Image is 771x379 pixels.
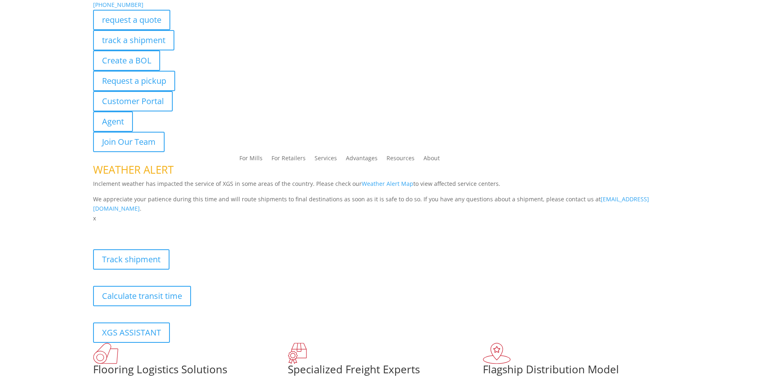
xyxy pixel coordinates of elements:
[93,50,160,71] a: Create a BOL
[93,30,174,50] a: track a shipment
[239,155,263,164] a: For Mills
[288,343,307,364] img: xgs-icon-focused-on-flooring-red
[93,213,678,223] p: x
[93,322,170,343] a: XGS ASSISTANT
[93,343,118,364] img: xgs-icon-total-supply-chain-intelligence-red
[483,343,511,364] img: xgs-icon-flagship-distribution-model-red
[483,364,678,379] h1: Flagship Distribution Model
[362,180,413,187] a: Weather Alert Map
[93,179,678,194] p: Inclement weather has impacted the service of XGS in some areas of the country. Please check our ...
[346,155,378,164] a: Advantages
[93,91,173,111] a: Customer Portal
[93,132,165,152] a: Join Our Team
[315,155,337,164] a: Services
[93,224,274,232] b: Visibility, transparency, and control for your entire supply chain.
[387,155,415,164] a: Resources
[93,364,288,379] h1: Flooring Logistics Solutions
[93,162,174,177] span: WEATHER ALERT
[93,194,678,214] p: We appreciate your patience during this time and will route shipments to final destinations as so...
[93,249,169,270] a: Track shipment
[93,1,143,9] a: [PHONE_NUMBER]
[93,111,133,132] a: Agent
[271,155,306,164] a: For Retailers
[288,364,483,379] h1: Specialized Freight Experts
[93,286,191,306] a: Calculate transit time
[93,71,175,91] a: Request a pickup
[424,155,440,164] a: About
[93,10,170,30] a: request a quote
